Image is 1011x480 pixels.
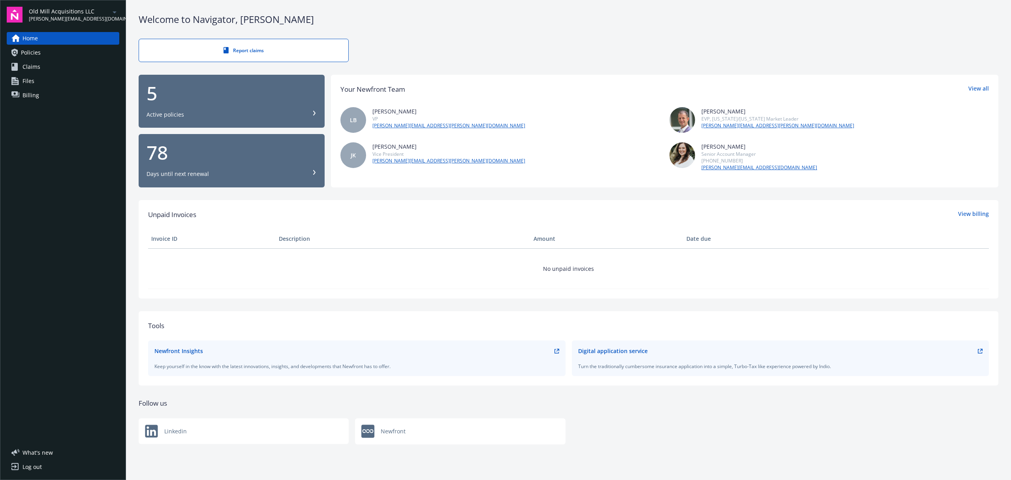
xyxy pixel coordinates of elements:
[139,13,998,26] div: Welcome to Navigator , [PERSON_NAME]
[147,170,209,178] div: Days until next renewal
[139,134,325,187] button: 78Days until next renewal
[7,89,119,102] a: Billing
[23,32,38,45] span: Home
[7,32,119,45] a: Home
[148,248,989,289] td: No unpaid invoices
[148,321,989,331] div: Tools
[701,164,817,171] a: [PERSON_NAME][EMAIL_ADDRESS][DOMAIN_NAME]
[372,142,525,151] div: [PERSON_NAME]
[578,347,648,355] div: Digital application service
[7,448,66,457] button: What's new
[139,39,349,62] a: Report claims
[155,47,333,54] div: Report claims
[139,398,998,408] div: Follow us
[110,7,119,17] a: arrowDropDown
[7,7,23,23] img: navigator-logo.svg
[355,418,565,444] a: Newfront logoNewfront
[351,151,356,159] span: JK
[139,418,349,444] a: Newfront logoLinkedin
[361,425,374,438] img: Newfront logo
[23,89,39,102] span: Billing
[701,157,817,164] div: [PHONE_NUMBER]
[355,418,565,444] div: Newfront
[147,143,317,162] div: 78
[701,107,854,115] div: [PERSON_NAME]
[139,418,349,444] div: Linkedin
[29,7,110,15] span: Old Mill Acquisitions LLC
[340,84,405,94] div: Your Newfront Team
[148,229,276,248] th: Invoice ID
[683,229,811,248] th: Date due
[578,363,983,370] div: Turn the traditionally cumbersome insurance application into a simple, Turbo-Tax like experience ...
[372,157,525,164] a: [PERSON_NAME][EMAIL_ADDRESS][PERSON_NAME][DOMAIN_NAME]
[7,46,119,59] a: Policies
[701,142,817,151] div: [PERSON_NAME]
[530,229,683,248] th: Amount
[154,363,559,370] div: Keep yourself in the know with the latest innovations, insights, and developments that Newfront h...
[145,425,158,438] img: Newfront logo
[29,15,110,23] span: [PERSON_NAME][EMAIL_ADDRESS][DOMAIN_NAME]
[7,75,119,87] a: Files
[23,75,34,87] span: Files
[372,115,525,122] div: VP
[276,229,530,248] th: Description
[669,107,695,133] img: photo
[372,151,525,157] div: Vice President
[701,122,854,129] a: [PERSON_NAME][EMAIL_ADDRESS][PERSON_NAME][DOMAIN_NAME]
[23,60,40,73] span: Claims
[7,60,119,73] a: Claims
[29,7,119,23] button: Old Mill Acquisitions LLC[PERSON_NAME][EMAIL_ADDRESS][DOMAIN_NAME]arrowDropDown
[154,347,203,355] div: Newfront Insights
[968,84,989,94] a: View all
[147,84,317,103] div: 5
[147,111,184,119] div: Active policies
[21,46,41,59] span: Policies
[372,107,525,115] div: [PERSON_NAME]
[148,210,196,220] span: Unpaid Invoices
[372,122,525,129] a: [PERSON_NAME][EMAIL_ADDRESS][PERSON_NAME][DOMAIN_NAME]
[701,115,854,122] div: EVP, [US_STATE]/[US_STATE] Market Leader
[701,151,817,157] div: Senior Account Manager
[350,116,357,124] span: LB
[958,210,989,220] a: View billing
[23,448,53,457] span: What ' s new
[23,461,42,473] div: Log out
[139,75,325,128] button: 5Active policies
[669,142,695,168] img: photo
